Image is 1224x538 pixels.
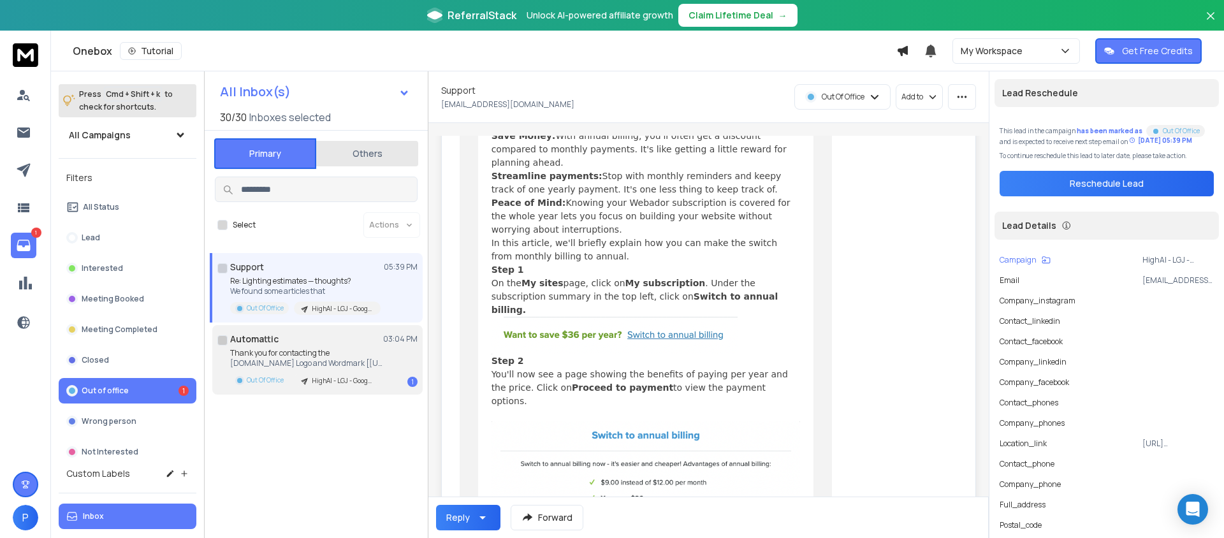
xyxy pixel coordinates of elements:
[492,317,738,354] img: 30205515081233
[678,4,798,27] button: Claim Lifetime Deal→
[59,286,196,312] button: Meeting Booked
[11,233,36,258] a: 1
[59,225,196,251] button: Lead
[1122,45,1193,57] p: Get Free Credits
[31,228,41,238] p: 1
[1000,122,1214,146] div: This lead in the campaign and is expected to receive next step email on
[1000,377,1069,388] p: company_facebook
[492,129,801,170] li: With annual billing, you'll often get a discount compared to monthly payments. It's like getting ...
[1129,136,1192,145] div: [DATE] 05:39 PM
[1000,459,1054,469] p: contact_phone
[230,333,279,345] h1: Automattic
[492,277,801,317] p: On the page, click on . Under the subscription summary in the top left, click on
[1142,439,1214,449] p: [URL][DOMAIN_NAME]
[407,377,418,387] div: 1
[230,348,383,358] p: Thank you for contacting the
[214,138,316,169] button: Primary
[1163,126,1200,136] p: Out Of Office
[441,99,574,110] p: [EMAIL_ADDRESS][DOMAIN_NAME]
[511,505,583,530] button: Forward
[120,42,182,60] button: Tutorial
[104,87,162,101] span: Cmd + Shift + k
[82,294,144,304] p: Meeting Booked
[59,122,196,148] button: All Campaigns
[312,376,373,386] p: HighAI - LGJ - GoogleMaps - 10/09
[178,386,189,396] div: 1
[1000,439,1047,449] p: location_link
[230,276,381,286] p: Re: Lighting estimates — thoughts?
[1000,275,1019,286] p: Email
[436,505,500,530] button: Reply
[625,278,706,288] strong: My subscription
[1000,255,1037,265] p: Campaign
[1000,520,1042,530] p: postal_code
[492,170,801,196] li: Stop with monthly reminders and keepy track of one yearly payment. It's one less thing to keep tr...
[82,233,100,243] p: Lead
[901,92,923,102] p: Add to
[1000,398,1058,408] p: contact_phones
[1142,275,1214,286] p: [EMAIL_ADDRESS][DOMAIN_NAME]
[83,511,104,521] p: Inbox
[79,88,173,113] p: Press to check for shortcuts.
[69,129,131,142] h1: All Campaigns
[383,334,418,344] p: 03:04 PM
[572,382,673,393] strong: Proceed to payment
[521,278,564,288] strong: My sites
[82,355,109,365] p: Closed
[73,42,896,60] div: Onebox
[59,504,196,529] button: Inbox
[82,263,123,273] p: Interested
[1002,87,1078,99] p: Lead Reschedule
[446,511,470,524] div: Reply
[210,79,420,105] button: All Inbox(s)
[83,202,119,212] p: All Status
[59,256,196,281] button: Interested
[492,131,556,141] strong: Save Money:
[448,8,516,23] span: ReferralStack
[316,140,418,168] button: Others
[59,347,196,373] button: Closed
[1000,500,1045,510] p: full_address
[441,84,476,97] h1: Support
[13,505,38,530] button: P
[1000,337,1063,347] p: contact_facebook
[1202,8,1219,38] button: Close banner
[961,45,1028,57] p: My Workspace
[1002,219,1056,232] p: Lead Details
[66,467,130,480] h3: Custom Labels
[492,265,524,275] font: Step 1
[82,324,157,335] p: Meeting Completed
[527,9,673,22] p: Unlock AI-powered affiliate growth
[1000,151,1214,161] p: To continue reschedule this lead to later date, please take action.
[822,92,864,102] p: Out Of Office
[312,304,373,314] p: HighAI - LGJ - GoogleMaps - 10/09
[230,358,383,368] p: [DOMAIN_NAME] Logo and Wordmark [[URL][DOMAIN_NAME]] Thank you
[1177,494,1208,525] div: Open Intercom Messenger
[1095,38,1202,64] button: Get Free Credits
[247,375,284,385] p: Out Of Office
[384,262,418,272] p: 05:39 PM
[230,286,381,296] p: We found some articles that
[249,110,331,125] h3: Inboxes selected
[247,303,284,313] p: Out Of Office
[1000,479,1061,490] p: company_phone
[492,236,801,263] p: In this article, we'll briefly explain how you can make the switch from monthly billing to annual.
[778,9,787,22] span: →
[220,110,247,125] span: 30 / 30
[492,196,801,236] li: Knowing your Webador subscription is covered for the whole year lets you focus on building your w...
[1000,316,1060,326] p: contact_linkedin
[230,261,264,273] h1: Support
[59,194,196,220] button: All Status
[1077,126,1142,135] span: has been marked as
[492,171,602,181] strong: Streamline payments:
[492,368,801,408] p: You'll now see a page showing the benefits of paying per year and the price. Click on to view the...
[59,169,196,187] h3: Filters
[59,409,196,434] button: Wrong person
[59,439,196,465] button: Not Interested
[82,447,138,457] p: Not Interested
[1000,296,1075,306] p: company_instagram
[1142,255,1214,265] p: HighAI - LGJ - GoogleMaps - 10/09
